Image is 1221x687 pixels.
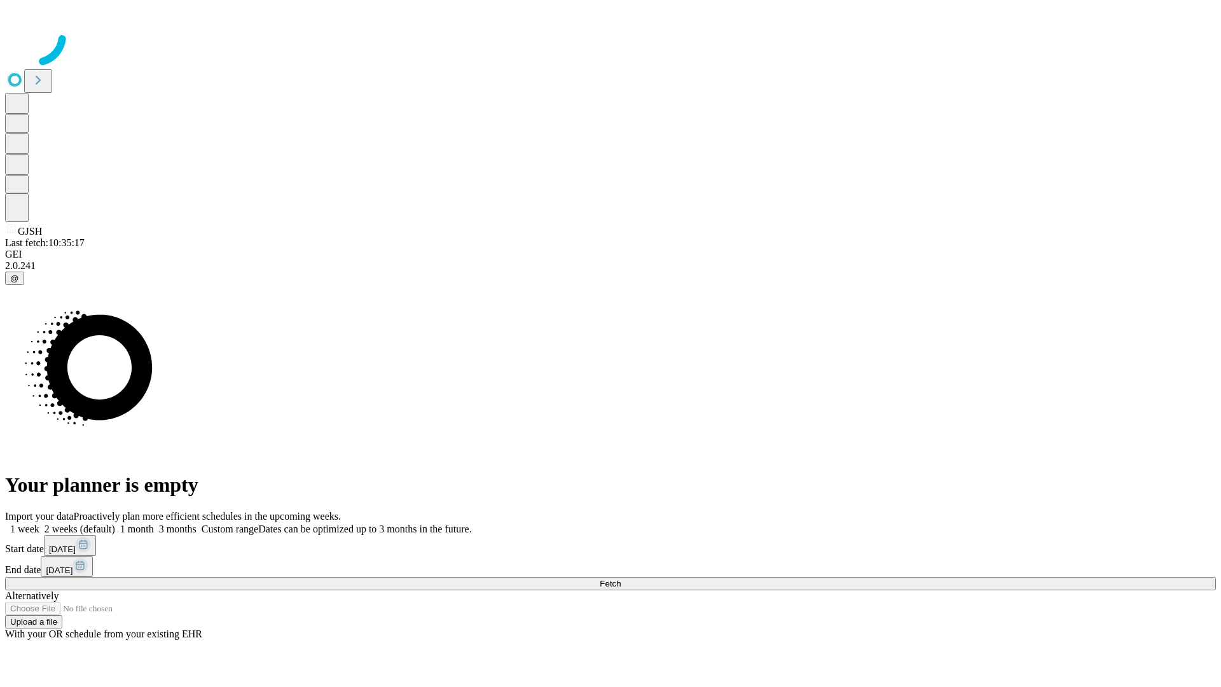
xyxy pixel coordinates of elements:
[41,556,93,577] button: [DATE]
[44,535,96,556] button: [DATE]
[5,272,24,285] button: @
[5,628,202,639] span: With your OR schedule from your existing EHR
[5,556,1216,577] div: End date
[5,511,74,522] span: Import your data
[5,590,59,601] span: Alternatively
[45,524,115,534] span: 2 weeks (default)
[5,535,1216,556] div: Start date
[258,524,471,534] span: Dates can be optimized up to 3 months in the future.
[5,260,1216,272] div: 2.0.241
[10,524,39,534] span: 1 week
[18,226,42,237] span: GJSH
[5,473,1216,497] h1: Your planner is empty
[49,545,76,554] span: [DATE]
[120,524,154,534] span: 1 month
[5,249,1216,260] div: GEI
[202,524,258,534] span: Custom range
[600,579,621,588] span: Fetch
[46,566,72,575] span: [DATE]
[74,511,341,522] span: Proactively plan more efficient schedules in the upcoming weeks.
[5,237,85,248] span: Last fetch: 10:35:17
[159,524,197,534] span: 3 months
[10,274,19,283] span: @
[5,615,62,628] button: Upload a file
[5,577,1216,590] button: Fetch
